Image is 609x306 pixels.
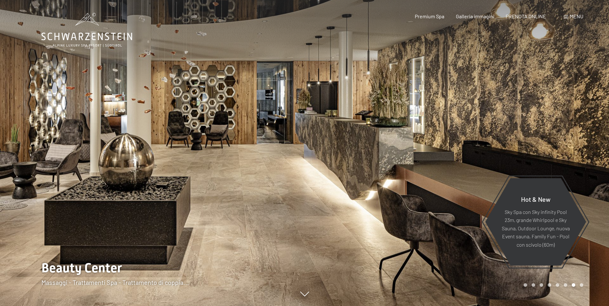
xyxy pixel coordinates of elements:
div: Carousel Page 5 [556,283,559,287]
a: Premium Spa [415,13,444,19]
div: Carousel Page 2 [532,283,535,287]
div: Carousel Page 8 [580,283,583,287]
p: Sky Spa con Sky infinity Pool 23m, grande Whirlpool e Sky Sauna, Outdoor Lounge, nuova Event saun... [501,208,570,249]
span: Menu [570,13,583,19]
div: Carousel Pagination [521,283,583,287]
div: Carousel Page 1 [524,283,527,287]
div: Carousel Page 6 [564,283,567,287]
a: Hot & New Sky Spa con Sky infinity Pool 23m, grande Whirlpool e Sky Sauna, Outdoor Lounge, nuova ... [485,178,587,266]
div: Carousel Page 3 [540,283,543,287]
a: Galleria immagini [456,13,494,19]
a: PRENOTA ONLINE [506,13,546,19]
div: Carousel Page 4 [548,283,551,287]
div: Carousel Page 7 (Current Slide) [572,283,575,287]
span: Hot & New [521,195,551,203]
